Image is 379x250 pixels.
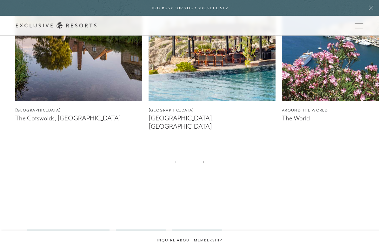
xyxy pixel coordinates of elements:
[116,229,166,241] button: All Regions
[151,5,228,11] h6: Too busy for your bucket list?
[27,229,110,241] input: search
[149,107,276,113] figcaption: [GEOGRAPHIC_DATA]
[324,230,352,240] button: map
[149,114,276,130] figcaption: [GEOGRAPHIC_DATA], [GEOGRAPHIC_DATA]
[355,24,363,28] button: Open navigation
[373,244,379,250] iframe: Qualified Messenger
[287,230,316,240] button: gallery
[15,114,142,122] figcaption: The Cotswolds, [GEOGRAPHIC_DATA]
[259,230,287,240] button: list
[15,107,142,113] figcaption: [GEOGRAPHIC_DATA]
[172,229,222,241] button: All Interests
